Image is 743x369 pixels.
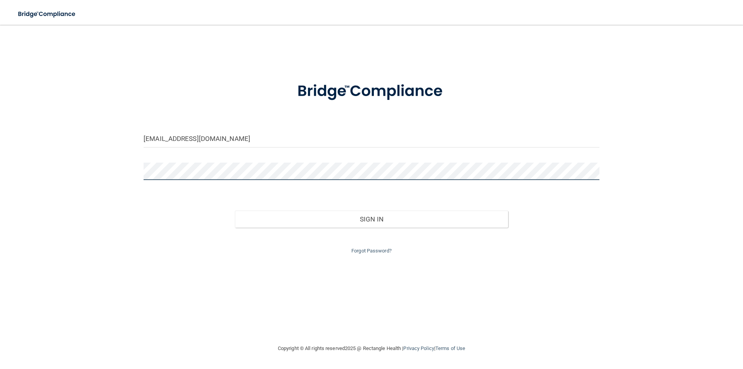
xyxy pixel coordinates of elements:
[12,6,83,22] img: bridge_compliance_login_screen.278c3ca4.svg
[235,211,508,228] button: Sign In
[144,130,599,148] input: Email
[403,345,434,351] a: Privacy Policy
[281,71,462,112] img: bridge_compliance_login_screen.278c3ca4.svg
[609,314,734,345] iframe: Drift Widget Chat Controller
[351,248,392,254] a: Forgot Password?
[230,336,513,361] div: Copyright © All rights reserved 2025 @ Rectangle Health | |
[435,345,465,351] a: Terms of Use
